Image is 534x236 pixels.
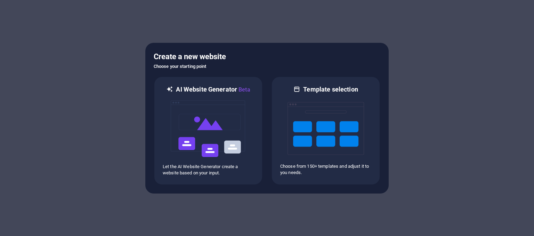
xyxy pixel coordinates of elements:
[154,76,263,185] div: AI Website GeneratorBetaaiLet the AI Website Generator create a website based on your input.
[237,86,250,93] span: Beta
[170,94,246,164] img: ai
[154,62,380,71] h6: Choose your starting point
[163,164,254,176] p: Let the AI Website Generator create a website based on your input.
[271,76,380,185] div: Template selectionChoose from 150+ templates and adjust it to you needs.
[280,163,371,176] p: Choose from 150+ templates and adjust it to you needs.
[303,85,358,94] h6: Template selection
[176,85,250,94] h6: AI Website Generator
[154,51,380,62] h5: Create a new website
